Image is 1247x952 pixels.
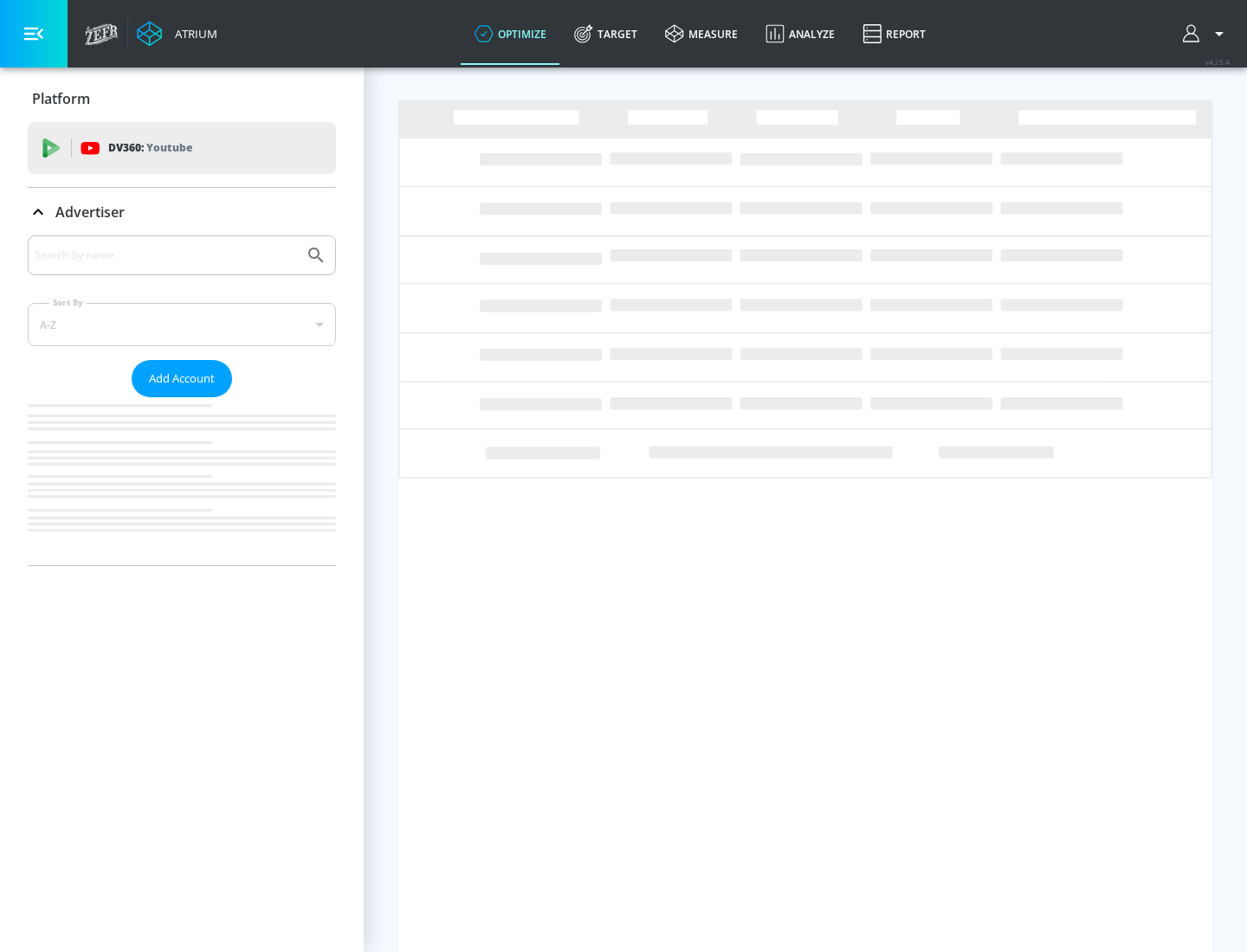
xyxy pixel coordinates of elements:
a: measure [651,3,752,65]
a: optimize [461,3,560,65]
p: DV360: [108,138,192,158]
div: Advertiser [28,235,336,565]
div: Advertiser [28,188,336,236]
a: Report [849,3,940,65]
nav: list of Advertiser [28,397,336,565]
input: Search by name [35,244,297,267]
button: Add Account [132,360,232,397]
div: Platform [28,74,336,123]
p: Youtube [146,138,192,157]
div: DV360: Youtube [28,122,336,174]
label: Sort By [49,297,87,308]
a: Analyze [752,3,849,65]
div: A-Z [28,303,336,346]
a: Target [560,3,651,65]
p: Advertiser [55,203,125,222]
div: Atrium [168,26,217,42]
p: Platform [32,89,90,108]
span: v 4.25.4 [1205,57,1230,67]
span: Add Account [149,369,215,389]
a: Atrium [137,21,217,47]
